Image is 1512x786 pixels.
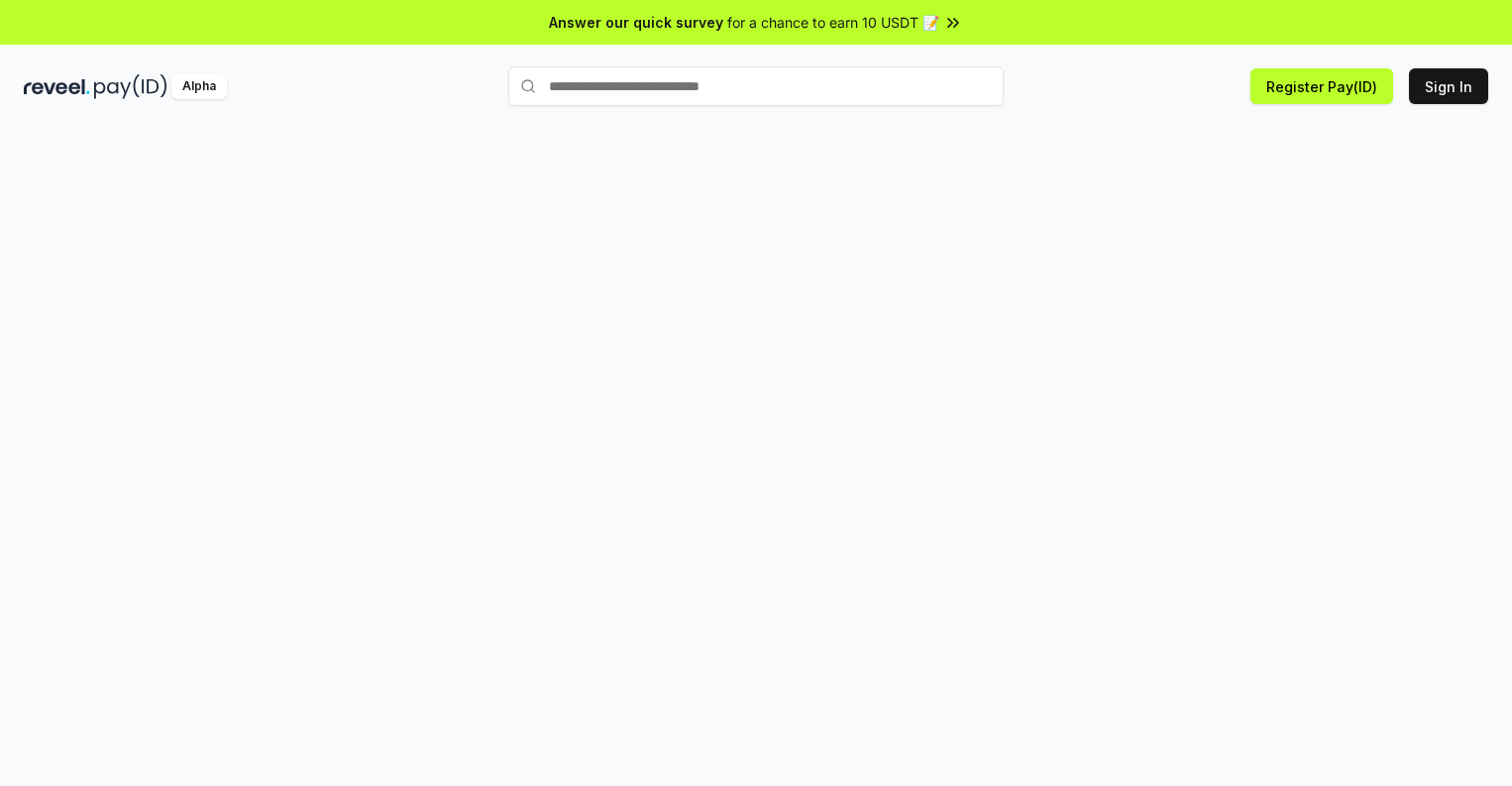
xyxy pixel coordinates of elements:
[549,12,723,33] span: Answer our quick survey
[1250,68,1393,104] button: Register Pay(ID)
[1409,68,1488,104] button: Sign In
[24,74,90,99] img: reveel_dark
[727,12,939,33] span: for a chance to earn 10 USDT 📝
[94,74,167,99] img: pay_id
[171,74,227,99] div: Alpha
